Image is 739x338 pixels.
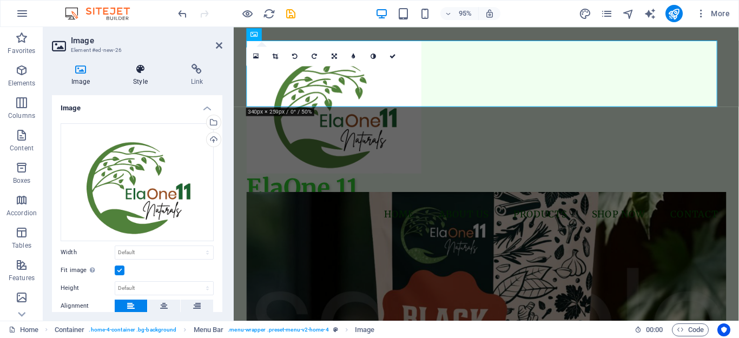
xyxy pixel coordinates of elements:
[266,47,285,66] a: Crop mode
[457,7,474,20] h6: 95%
[62,7,143,20] img: Editor Logo
[579,7,592,20] button: design
[61,285,115,291] label: Height
[635,323,663,336] h6: Session time
[677,323,704,336] span: Code
[383,47,403,66] a: Confirm ( Ctrl ⏎ )
[61,264,115,277] label: Fit image
[6,209,37,217] p: Accordion
[601,7,613,20] button: pages
[61,300,115,313] label: Alignment
[241,7,254,20] button: Click here to leave preview mode and continue editing
[246,47,266,66] a: Select files from the file manager, stock photos, or upload file(s)
[622,7,635,20] button: navigator
[262,7,275,20] button: reload
[8,111,35,120] p: Columns
[13,176,31,185] p: Boxes
[52,64,114,87] h4: Image
[284,7,297,20] button: save
[194,323,224,336] span: Click to select. Double-click to edit
[89,323,176,336] span: . home-4-container .bg-background
[601,8,613,20] i: Pages (Ctrl+Alt+S)
[672,323,709,336] button: Code
[355,323,374,336] span: Click to select. Double-click to edit
[55,323,375,336] nav: breadcrumb
[11,306,33,315] p: Images
[228,323,328,336] span: . menu-wrapper .preset-menu-v2-home-4
[344,47,364,66] a: Blur
[10,144,34,153] p: Content
[8,47,35,55] p: Favorites
[622,8,635,20] i: Navigator
[644,7,657,20] button: text_generator
[440,7,479,20] button: 95%
[55,323,85,336] span: Click to select. Double-click to edit
[8,79,36,88] p: Elements
[333,327,338,333] i: This element is a customizable preset
[61,123,214,241] div: Elaone11-j6zxM-7W-VQEVTdyXghacw.png
[9,323,38,336] a: Click to cancel selection. Double-click to open Pages
[176,8,189,20] i: Undo: change_position (Ctrl+Z)
[485,9,494,18] i: On resize automatically adjust zoom level to fit chosen device.
[654,326,655,334] span: :
[9,274,35,282] p: Features
[665,5,683,22] button: publish
[12,241,31,250] p: Tables
[71,36,222,45] h2: Image
[176,7,189,20] button: undo
[114,64,171,87] h4: Style
[305,47,325,66] a: Rotate right 90°
[286,47,305,66] a: Rotate left 90°
[61,249,115,255] label: Width
[717,323,730,336] button: Usercentrics
[646,323,663,336] span: 00 00
[644,8,656,20] i: AI Writer
[691,5,734,22] button: More
[325,47,344,66] a: Change orientation
[579,8,591,20] i: Design (Ctrl+Alt+Y)
[52,95,222,115] h4: Image
[285,8,297,20] i: Save (Ctrl+S)
[364,47,383,66] a: Greyscale
[696,8,730,19] span: More
[71,45,201,55] h3: Element #ed-new-26
[171,64,222,87] h4: Link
